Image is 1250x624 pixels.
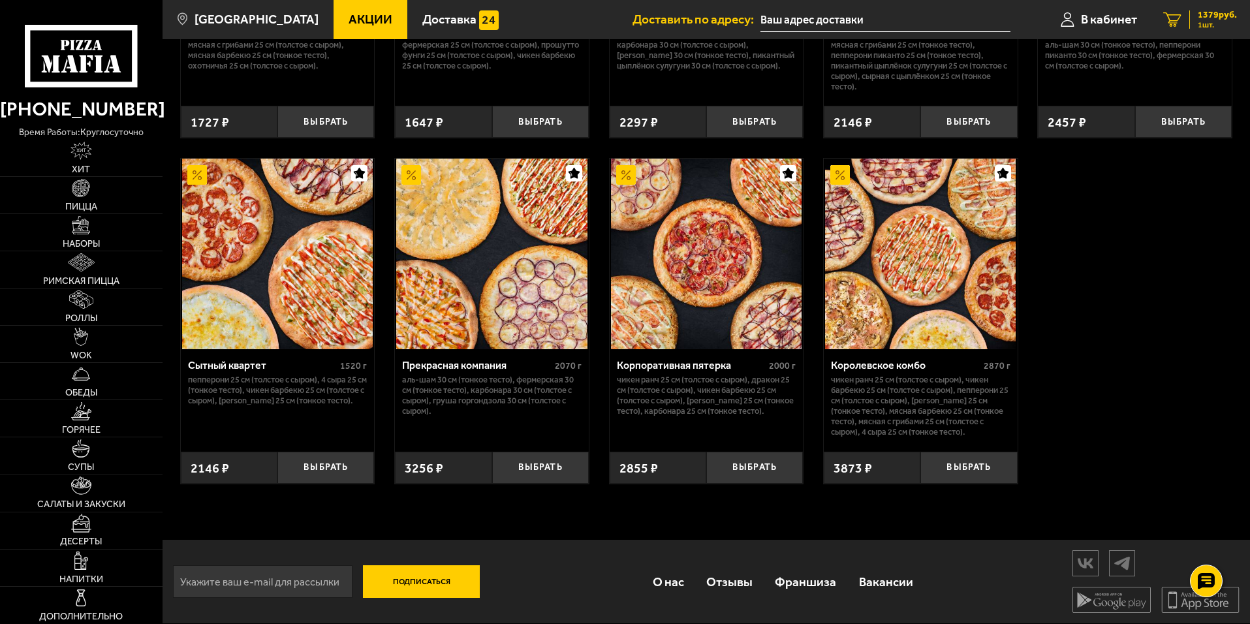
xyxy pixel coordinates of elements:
span: Десерты [60,537,102,546]
button: Выбрать [277,106,374,138]
span: Наборы [63,240,100,249]
span: Обеды [65,388,97,398]
span: Супы [68,463,94,472]
span: 3873 ₽ [834,460,872,476]
span: Акции [349,13,392,25]
input: Укажите ваш e-mail для рассылки [173,565,352,598]
button: Выбрать [1135,106,1232,138]
div: Корпоративная пятерка [617,359,766,371]
img: Королевское комбо [825,159,1016,349]
img: Акционный [401,165,421,185]
img: 15daf4d41897b9f0e9f617042186c801.svg [479,10,499,30]
span: 1647 ₽ [405,114,443,130]
img: Корпоративная пятерка [611,159,802,349]
p: Аль-Шам 30 см (тонкое тесто), Пепперони Пиканто 30 см (тонкое тесто), Фермерская 30 см (толстое с... [1045,40,1225,71]
span: Роллы [65,314,97,323]
span: 1 шт. [1198,21,1237,29]
a: Вакансии [848,561,924,603]
div: Королевское комбо [831,359,980,371]
a: Отзывы [695,561,764,603]
input: Ваш адрес доставки [760,8,1010,32]
button: Выбрать [920,452,1017,484]
p: Карбонара 30 см (толстое с сыром), [PERSON_NAME] 30 см (тонкое тесто), Пикантный цыплёнок сулугун... [617,40,796,71]
span: Доставить по адресу: [633,13,760,25]
img: vk [1073,552,1098,574]
span: [GEOGRAPHIC_DATA] [195,13,319,25]
span: 3256 ₽ [405,460,443,476]
a: АкционныйКорпоративная пятерка [610,159,804,349]
span: Пицца [65,202,97,211]
span: 2070 г [555,360,582,371]
span: Горячее [62,426,101,435]
img: Акционный [616,165,636,185]
span: 1727 ₽ [191,114,229,130]
span: 2146 ₽ [834,114,872,130]
a: АкционныйКоролевское комбо [824,159,1018,349]
img: Сытный квартет [182,159,373,349]
span: 1379 руб. [1198,10,1237,20]
span: 2457 ₽ [1048,114,1086,130]
p: Фермерская 25 см (толстое с сыром), Прошутто Фунги 25 см (толстое с сыром), Чикен Барбекю 25 см (... [402,40,582,71]
button: Выбрать [277,452,374,484]
img: Прекрасная компания [396,159,587,349]
span: 2855 ₽ [619,460,658,476]
span: 2000 г [769,360,796,371]
span: Напитки [59,575,103,584]
span: Доставка [422,13,477,25]
a: АкционныйПрекрасная компания [395,159,589,349]
span: 2297 ₽ [619,114,658,130]
p: Аль-Шам 30 см (тонкое тесто), Фермерская 30 см (тонкое тесто), Карбонара 30 см (толстое с сыром),... [402,375,582,416]
button: Подписаться [363,565,480,598]
span: WOK [70,351,92,360]
span: Хит [72,165,90,174]
button: Выбрать [920,106,1017,138]
span: Дополнительно [39,612,123,621]
img: Акционный [187,165,207,185]
p: Чикен Ранч 25 см (толстое с сыром), Чикен Барбекю 25 см (толстое с сыром), Пепперони 25 см (толст... [831,375,1010,437]
span: 2870 г [984,360,1010,371]
button: Выбрать [706,452,803,484]
span: Римская пицца [43,277,119,286]
span: В кабинет [1081,13,1137,25]
p: Чикен Ранч 25 см (толстое с сыром), Дракон 25 см (толстое с сыром), Чикен Барбекю 25 см (толстое ... [617,375,796,416]
div: Сытный квартет [188,359,337,371]
button: Выбрать [706,106,803,138]
button: Выбрать [492,452,589,484]
span: 1520 г [340,360,367,371]
span: улица Красного Курсанта, 25 [760,8,1010,32]
p: Мясная с грибами 25 см (толстое с сыром), Мясная Барбекю 25 см (тонкое тесто), Охотничья 25 см (т... [188,40,367,71]
p: Мясная с грибами 25 см (тонкое тесто), Пепперони Пиканто 25 см (тонкое тесто), Пикантный цыплёнок... [831,40,1010,92]
img: tg [1110,552,1134,574]
span: 2146 ₽ [191,460,229,476]
p: Пепперони 25 см (толстое с сыром), 4 сыра 25 см (тонкое тесто), Чикен Барбекю 25 см (толстое с сы... [188,375,367,406]
span: Салаты и закуски [37,500,125,509]
a: АкционныйСытный квартет [181,159,375,349]
a: О нас [641,561,695,603]
img: Акционный [830,165,850,185]
a: Франшиза [764,561,847,603]
div: Прекрасная компания [402,359,552,371]
button: Выбрать [492,106,589,138]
